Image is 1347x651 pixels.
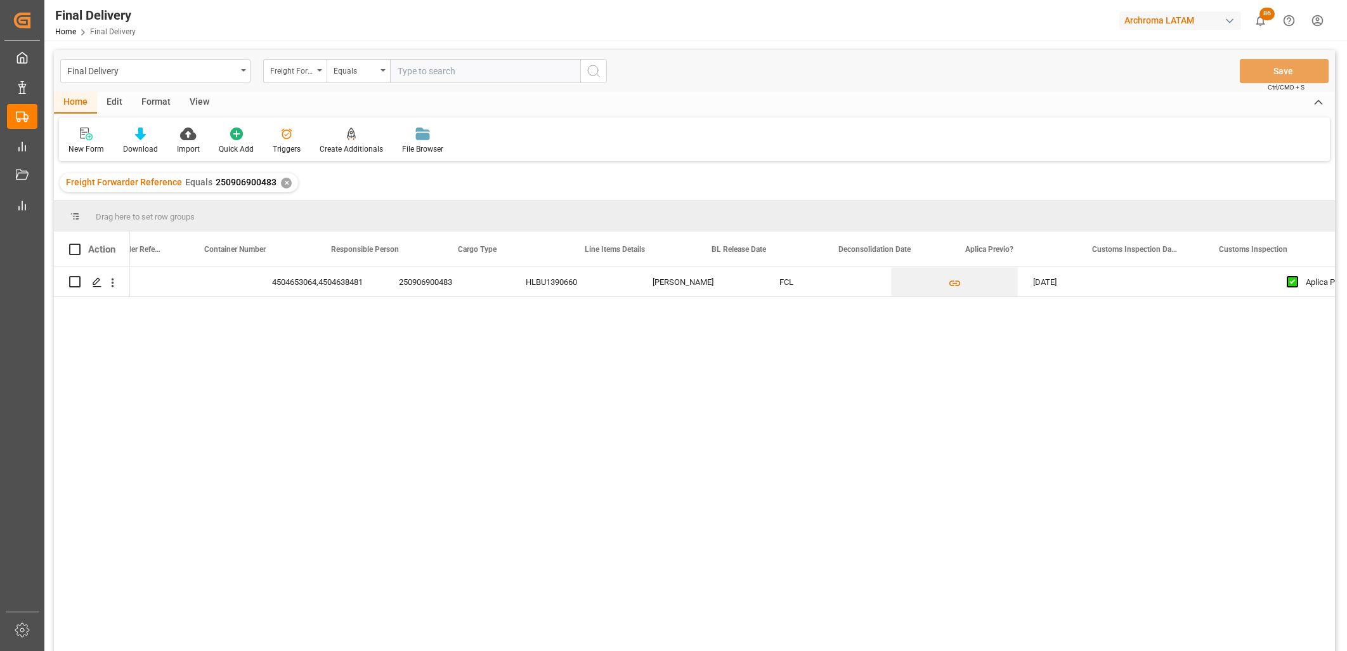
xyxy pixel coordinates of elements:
button: open menu [263,59,327,83]
div: Archroma LATAM [1119,11,1241,30]
div: New Form [68,143,104,155]
button: Save [1240,59,1329,83]
div: HLBU1390660 [511,267,637,296]
div: Freight Forwarder Reference [270,62,313,77]
div: Download [123,143,158,155]
span: Cargo Type [458,245,497,254]
div: Final Delivery [55,6,136,25]
div: 250906900483 [384,267,511,296]
div: Triggers [273,143,301,155]
span: Ctrl/CMD + S [1268,82,1305,92]
div: Press SPACE to select this row. [54,267,130,297]
span: Responsible Person [331,245,399,254]
div: View [180,92,219,114]
div: 4504653064,4504638481 [257,267,384,296]
div: Action [88,244,115,255]
span: Equals [185,177,212,187]
div: Equals [334,62,377,77]
span: BL Release Date [712,245,766,254]
span: Customs Inspection [1219,245,1287,254]
button: open menu [60,59,251,83]
button: open menu [327,59,390,83]
div: Edit [97,92,132,114]
div: [DATE] [1018,267,1145,296]
span: Freight Forwarder Reference [66,177,182,187]
span: 86 [1259,8,1275,20]
div: Final Delivery [67,62,237,78]
span: Customs Inspection Date [1092,245,1177,254]
span: Container Number [204,245,266,254]
div: Import [177,143,200,155]
span: 250906900483 [216,177,277,187]
span: Drag here to set row groups [96,212,195,221]
button: search button [580,59,607,83]
button: Help Center [1275,6,1303,35]
div: [PERSON_NAME] [637,267,764,296]
div: Home [54,92,97,114]
span: Deconsolidation Date [838,245,911,254]
div: File Browser [402,143,443,155]
a: Home [55,27,76,36]
span: Aplica Previo? [965,245,1013,254]
span: Line Items Details [585,245,645,254]
div: Format [132,92,180,114]
button: Archroma LATAM [1119,8,1246,32]
div: ✕ [281,178,292,188]
input: Type to search [390,59,580,83]
button: show 86 new notifications [1246,6,1275,35]
div: FCL [764,267,891,296]
div: Quick Add [219,143,254,155]
div: Create Additionals [320,143,383,155]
